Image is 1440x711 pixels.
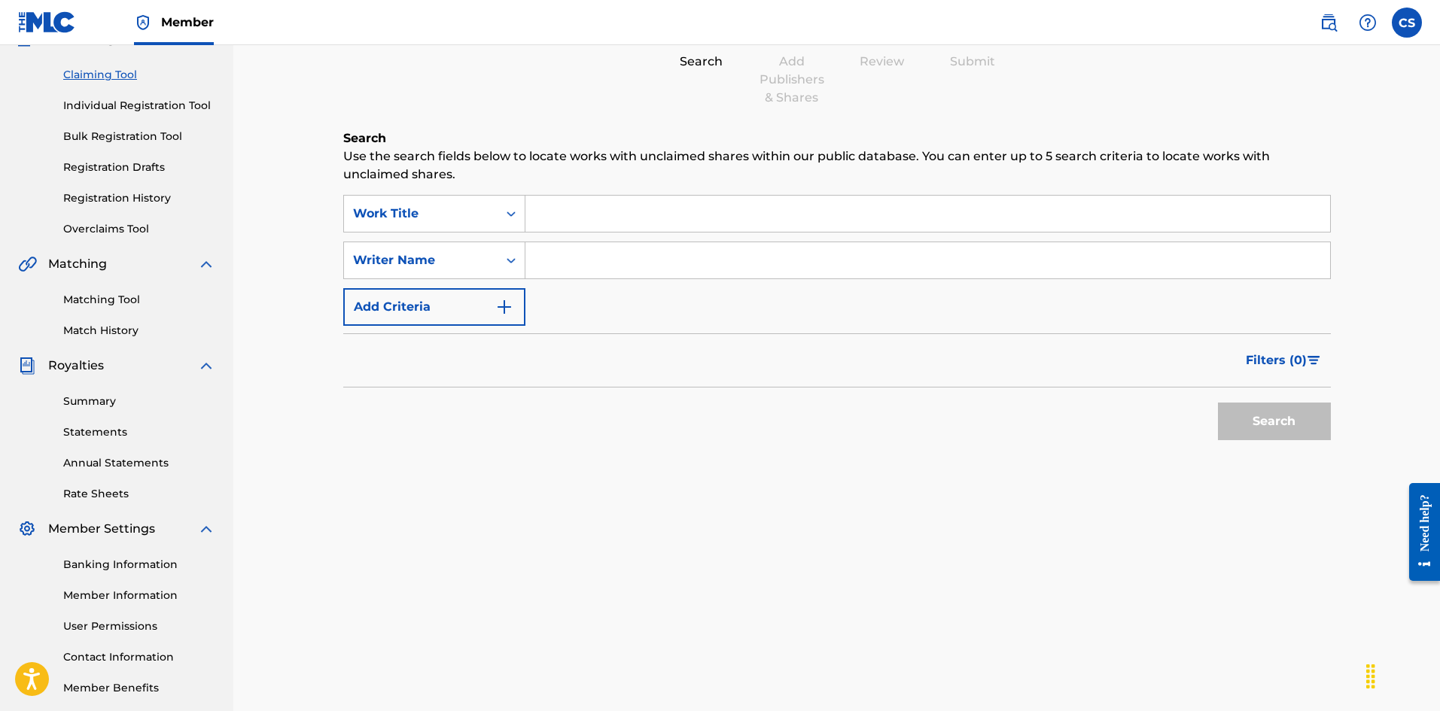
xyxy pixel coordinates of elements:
[63,190,215,206] a: Registration History
[63,557,215,573] a: Banking Information
[353,205,489,223] div: Work Title
[197,357,215,375] img: expand
[18,11,76,33] img: MLC Logo
[343,288,525,326] button: Add Criteria
[935,53,1010,71] div: Submit
[845,53,920,71] div: Review
[63,129,215,144] a: Bulk Registration Tool
[63,292,215,308] a: Matching Tool
[63,680,215,696] a: Member Benefits
[63,323,215,339] a: Match History
[1359,14,1377,32] img: help
[18,255,37,273] img: Matching
[63,67,215,83] a: Claiming Tool
[1353,8,1383,38] div: Help
[1246,351,1307,369] span: Filters ( 0 )
[1392,8,1422,38] div: User Menu
[495,298,513,316] img: 9d2ae6d4665cec9f34b9.svg
[63,98,215,114] a: Individual Registration Tool
[1365,639,1440,711] iframe: Chat Widget
[343,195,1331,448] form: Search Form
[63,618,215,634] a: User Permissions
[754,53,830,107] div: Add Publishers & Shares
[1237,342,1331,379] button: Filters (0)
[1398,472,1440,593] iframe: Resource Center
[48,357,104,375] span: Royalties
[63,424,215,440] a: Statements
[1308,356,1320,365] img: filter
[197,255,215,273] img: expand
[343,147,1331,184] p: Use the search fields below to locate works with unclaimed shares within our public database. You...
[1314,8,1344,38] a: Public Search
[63,221,215,237] a: Overclaims Tool
[48,255,107,273] span: Matching
[343,129,1331,147] h6: Search
[63,455,215,471] a: Annual Statements
[18,357,36,375] img: Royalties
[63,649,215,665] a: Contact Information
[48,520,155,538] span: Member Settings
[63,486,215,502] a: Rate Sheets
[1359,654,1383,699] div: Drag
[63,393,215,409] a: Summary
[134,14,152,32] img: Top Rightsholder
[18,520,36,538] img: Member Settings
[664,53,739,71] div: Search
[63,160,215,175] a: Registration Drafts
[353,251,489,269] div: Writer Name
[1320,14,1338,32] img: search
[161,14,214,31] span: Member
[197,520,215,538] img: expand
[63,588,215,603] a: Member Information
